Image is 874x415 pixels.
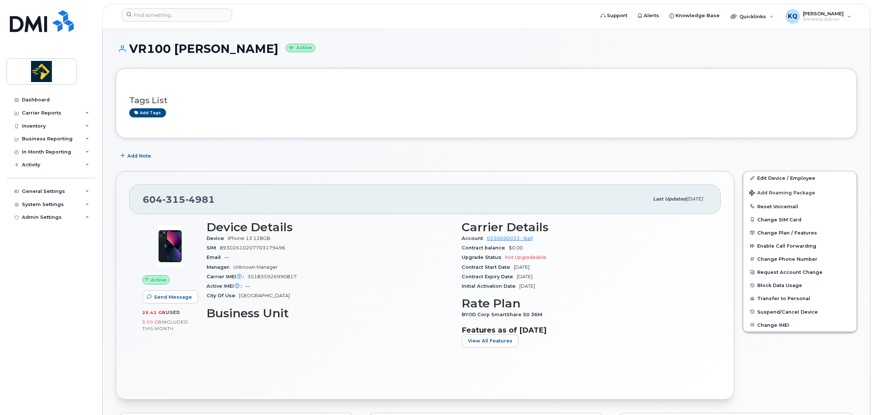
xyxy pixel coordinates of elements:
span: Enable Call Forwarding [757,243,816,249]
span: Carrier IMEI [207,274,247,279]
span: Account [462,236,487,241]
span: 604 [143,194,215,205]
h3: Rate Plan [462,297,708,310]
span: Device [207,236,228,241]
span: Manager [207,264,233,270]
span: Initial Activation Date [462,283,519,289]
span: [DATE] [686,196,703,202]
span: Contract Expiry Date [462,274,517,279]
button: View All Features [462,334,519,348]
span: 89302610207703179496 [220,245,285,251]
span: $0.00 [509,245,523,251]
span: Send Message [154,294,192,300]
h3: Tags List [129,96,843,105]
span: 5.00 GB [142,319,162,325]
span: Active [151,276,166,283]
a: Edit Device / Employee [743,171,856,185]
span: Suspend/Cancel Device [757,309,818,314]
span: — [245,283,250,289]
button: Request Account Change [743,265,856,279]
a: Add tags [129,108,166,117]
button: Change IMEI [743,318,856,331]
h3: Business Unit [207,307,453,320]
span: Contract Start Date [462,264,514,270]
button: Add Note [116,149,157,162]
span: Change Plan / Features [757,230,817,235]
span: BYOD Corp SmartShare 50 36M [462,312,546,317]
span: Contract balance [462,245,509,251]
span: Last updated [653,196,686,202]
span: — [224,255,229,260]
span: included this month [142,319,188,331]
button: Change Plan / Features [743,226,856,239]
button: Reset Voicemail [743,200,856,213]
span: City Of Use [207,293,239,298]
span: [DATE] [517,274,532,279]
button: Change Phone Number [743,252,856,265]
button: Transfer to Personal [743,292,856,305]
span: Active IMEI [207,283,245,289]
h3: Features as of [DATE] [462,326,708,334]
span: Unknown Manager [233,264,278,270]
span: 351835926990817 [247,274,297,279]
span: Not Upgradeable [505,255,546,260]
span: used [166,310,180,315]
a: 0550690033 - Bell [487,236,533,241]
span: [DATE] [514,264,530,270]
h1: VR100 [PERSON_NAME] [116,42,857,55]
span: View All Features [468,337,512,344]
h3: Carrier Details [462,221,708,234]
span: 4981 [185,194,215,205]
span: 315 [162,194,185,205]
span: SIM [207,245,220,251]
button: Add Roaming Package [743,185,856,200]
button: Suspend/Cancel Device [743,305,856,318]
span: [GEOGRAPHIC_DATA] [239,293,290,298]
span: Upgrade Status [462,255,505,260]
button: Send Message [142,290,198,303]
span: Add Roaming Package [749,190,815,197]
img: image20231002-3703462-1ig824h.jpeg [148,224,192,268]
h3: Device Details [207,221,453,234]
button: Enable Call Forwarding [743,239,856,252]
small: Active [286,44,315,52]
span: 25.41 GB [142,310,166,315]
button: Block Data Usage [743,279,856,292]
button: Change SIM Card [743,213,856,226]
span: [DATE] [519,283,535,289]
span: iPhone 13 128GB [228,236,270,241]
span: Add Note [127,152,151,159]
span: Email [207,255,224,260]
